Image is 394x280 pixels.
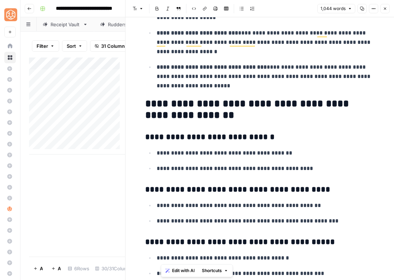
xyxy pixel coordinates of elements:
[40,265,43,272] span: Add Row
[67,42,76,50] span: Sort
[199,266,231,275] button: Shortcuts
[321,5,346,12] span: 1,044 words
[101,42,127,50] span: 31 Columns
[62,40,87,52] button: Sort
[47,263,65,274] button: Add 10 Rows
[37,17,94,32] a: Receipt Vault
[65,263,92,274] div: 6 Rows
[92,263,137,274] div: 30/31 Columns
[94,17,150,32] a: Rudderstack
[4,6,16,24] button: Workspace: SimpleTiger
[7,206,12,211] img: hlg0wqi1id4i6sbxkcpd2tyblcaw
[163,266,198,275] button: Edit with AI
[4,8,17,21] img: SimpleTiger Logo
[29,263,47,274] button: Add Row
[51,21,80,28] div: Receipt Vault
[4,52,16,63] a: Browse
[37,42,48,50] span: Filter
[172,267,195,274] span: Edit with AI
[202,267,222,274] span: Shortcuts
[32,40,59,52] button: Filter
[4,40,16,52] a: Home
[108,21,136,28] div: Rudderstack
[58,265,61,272] span: Add 10 Rows
[90,40,132,52] button: 31 Columns
[317,4,355,13] button: 1,044 words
